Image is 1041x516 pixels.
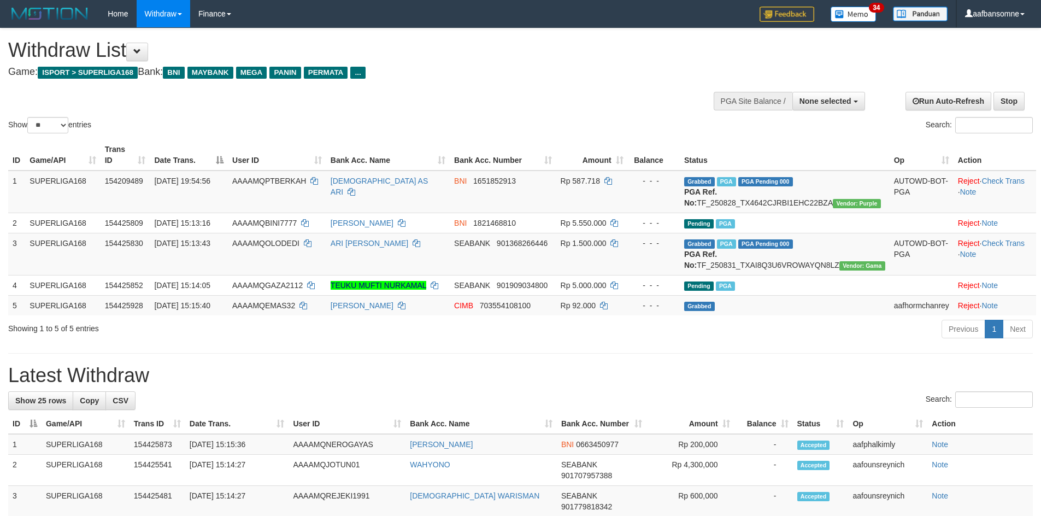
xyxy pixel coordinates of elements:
[561,281,607,290] span: Rp 5.000.000
[954,213,1036,233] td: ·
[958,239,980,248] a: Reject
[410,460,450,469] a: WAHYONO
[473,219,516,227] span: Copy 1821468810 to clipboard
[890,233,954,275] td: AUTOWD-BOT-PGA
[232,281,303,290] span: AAAAMQGAZA2112
[954,171,1036,213] td: · ·
[232,239,299,248] span: AAAAMQOLODEDI
[8,67,683,78] h4: Game: Bank:
[942,320,985,338] a: Previous
[955,117,1033,133] input: Search:
[797,441,830,450] span: Accepted
[646,455,734,486] td: Rp 4,300,000
[646,414,734,434] th: Amount: activate to sort column ascending
[799,97,851,105] span: None selected
[890,171,954,213] td: AUTOWD-BOT-PGA
[42,455,130,486] td: SUPERLIGA168
[797,492,830,501] span: Accepted
[958,281,980,290] a: Reject
[289,434,405,455] td: AAAAMQNEROGAYAS
[932,491,948,500] a: Note
[130,414,185,434] th: Trans ID: activate to sort column ascending
[576,440,619,449] span: Copy 0663450977 to clipboard
[561,239,607,248] span: Rp 1.500.000
[473,177,516,185] span: Copy 1651852913 to clipboard
[561,301,596,310] span: Rp 92.000
[232,219,297,227] span: AAAAMQBINI7777
[8,414,42,434] th: ID: activate to sort column descending
[8,391,73,410] a: Show 25 rows
[42,414,130,434] th: Game/API: activate to sort column ascending
[561,219,607,227] span: Rp 5.550.000
[8,319,426,334] div: Showing 1 to 5 of 5 entries
[304,67,348,79] span: PERMATA
[150,139,228,171] th: Date Trans.: activate to sort column descending
[185,414,289,434] th: Date Trans.: activate to sort column ascending
[632,238,675,249] div: - - -
[734,414,793,434] th: Balance: activate to sort column ascending
[8,295,25,315] td: 5
[105,391,136,410] a: CSV
[561,177,600,185] span: Rp 587.718
[8,139,25,171] th: ID
[25,139,100,171] th: Game/API: activate to sort column ascending
[760,7,814,22] img: Feedback.jpg
[833,199,880,208] span: Vendor URL: https://trx4.1velocity.biz
[185,455,289,486] td: [DATE] 15:14:27
[105,239,143,248] span: 154425830
[632,300,675,311] div: - - -
[410,440,473,449] a: [PERSON_NAME]
[680,233,890,275] td: TF_250831_TXAI8Q3U6VROWAYQN8LZ
[993,92,1025,110] a: Stop
[405,414,557,434] th: Bank Acc. Name: activate to sort column ascending
[848,414,927,434] th: Op: activate to sort column ascending
[25,295,100,315] td: SUPERLIGA168
[556,139,628,171] th: Amount: activate to sort column ascending
[632,280,675,291] div: - - -
[289,455,405,486] td: AAAAMQJOTUN01
[954,233,1036,275] td: · ·
[8,39,683,61] h1: Withdraw List
[326,139,450,171] th: Bank Acc. Name: activate to sort column ascending
[154,219,210,227] span: [DATE] 15:13:16
[154,239,210,248] span: [DATE] 15:13:43
[926,391,1033,408] label: Search:
[8,5,91,22] img: MOTION_logo.png
[981,177,1025,185] a: Check Trans
[831,7,877,22] img: Button%20Memo.svg
[105,281,143,290] span: 154425852
[331,239,408,248] a: ARI [PERSON_NAME]
[869,3,884,13] span: 34
[738,239,793,249] span: PGA Pending
[8,233,25,275] td: 3
[684,177,715,186] span: Grabbed
[454,301,473,310] span: CIMB
[714,92,792,110] div: PGA Site Balance /
[331,219,393,227] a: [PERSON_NAME]
[497,239,548,248] span: Copy 901368266446 to clipboard
[73,391,106,410] a: Copy
[8,117,91,133] label: Show entries
[632,175,675,186] div: - - -
[927,414,1033,434] th: Action
[738,177,793,186] span: PGA Pending
[958,177,980,185] a: Reject
[105,177,143,185] span: 154209489
[105,301,143,310] span: 154425928
[905,92,991,110] a: Run Auto-Refresh
[8,434,42,455] td: 1
[1003,320,1033,338] a: Next
[684,302,715,311] span: Grabbed
[185,434,289,455] td: [DATE] 15:15:36
[154,301,210,310] span: [DATE] 15:15:40
[113,396,128,405] span: CSV
[80,396,99,405] span: Copy
[797,461,830,470] span: Accepted
[680,139,890,171] th: Status
[561,471,612,480] span: Copy 901707957388 to clipboard
[450,139,556,171] th: Bank Acc. Number: activate to sort column ascending
[680,171,890,213] td: TF_250828_TX4642CJRBI1EHC22BZA
[793,414,849,434] th: Status: activate to sort column ascending
[926,117,1033,133] label: Search:
[15,396,66,405] span: Show 25 rows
